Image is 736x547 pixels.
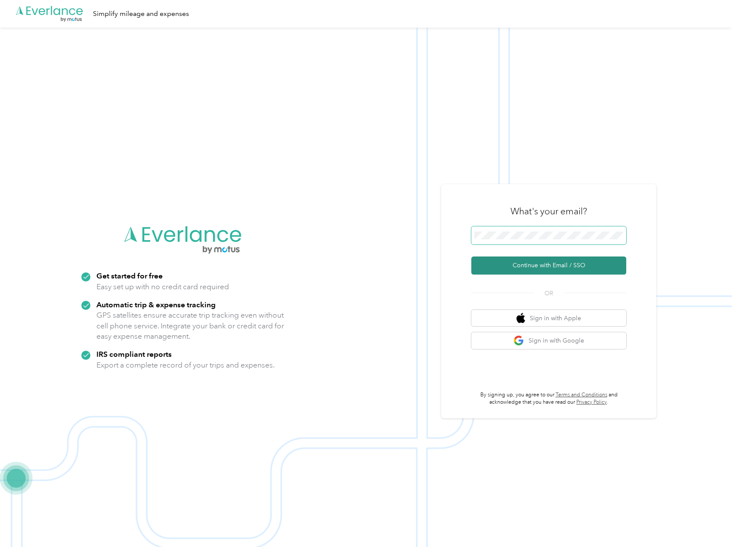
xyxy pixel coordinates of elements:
[516,313,525,324] img: apple logo
[576,399,607,405] a: Privacy Policy
[96,300,216,309] strong: Automatic trip & expense tracking
[471,332,626,349] button: google logoSign in with Google
[93,9,189,19] div: Simplify mileage and expenses
[513,335,524,346] img: google logo
[96,281,229,292] p: Easy set up with no credit card required
[96,360,275,371] p: Export a complete record of your trips and expenses.
[96,310,285,342] p: GPS satellites ensure accurate trip tracking even without cell phone service. Integrate your bank...
[556,392,607,398] a: Terms and Conditions
[96,349,172,358] strong: IRS compliant reports
[96,271,163,280] strong: Get started for free
[471,310,626,327] button: apple logoSign in with Apple
[510,205,587,217] h3: What's your email?
[471,391,626,406] p: By signing up, you agree to our and acknowledge that you have read our .
[471,257,626,275] button: Continue with Email / SSO
[534,289,564,298] span: OR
